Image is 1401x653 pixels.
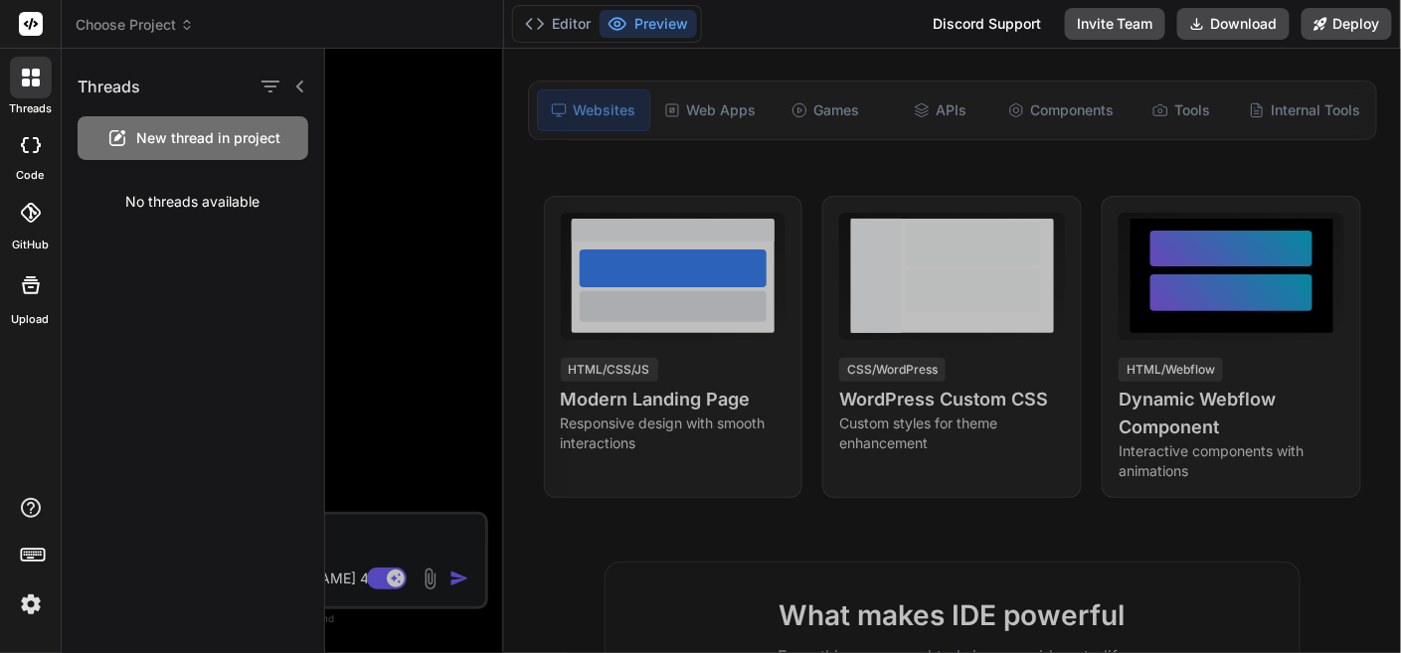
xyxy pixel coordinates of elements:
[517,10,600,38] button: Editor
[17,167,45,184] label: code
[12,237,49,253] label: GitHub
[137,128,281,148] span: New thread in project
[921,8,1053,40] div: Discord Support
[14,587,48,621] img: settings
[9,100,52,117] label: threads
[12,311,50,328] label: Upload
[78,75,140,98] h1: Threads
[1302,8,1392,40] button: Deploy
[76,15,194,35] span: Choose Project
[1177,8,1290,40] button: Download
[600,10,697,38] button: Preview
[1065,8,1165,40] button: Invite Team
[62,176,324,228] div: No threads available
